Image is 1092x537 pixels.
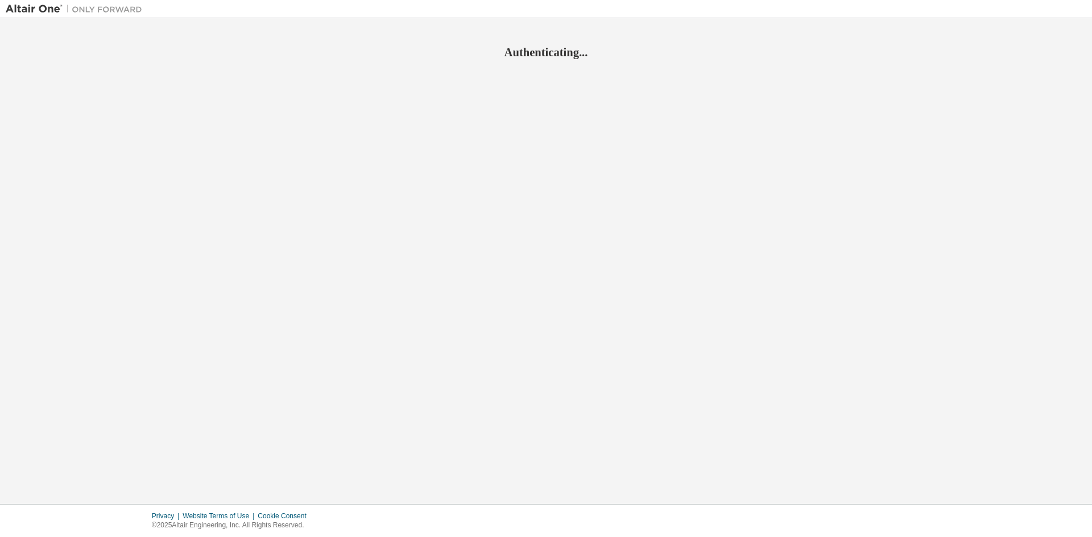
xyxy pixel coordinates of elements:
div: Privacy [152,511,183,521]
p: © 2025 Altair Engineering, Inc. All Rights Reserved. [152,521,313,530]
h2: Authenticating... [6,45,1086,60]
img: Altair One [6,3,148,15]
div: Website Terms of Use [183,511,258,521]
div: Cookie Consent [258,511,313,521]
